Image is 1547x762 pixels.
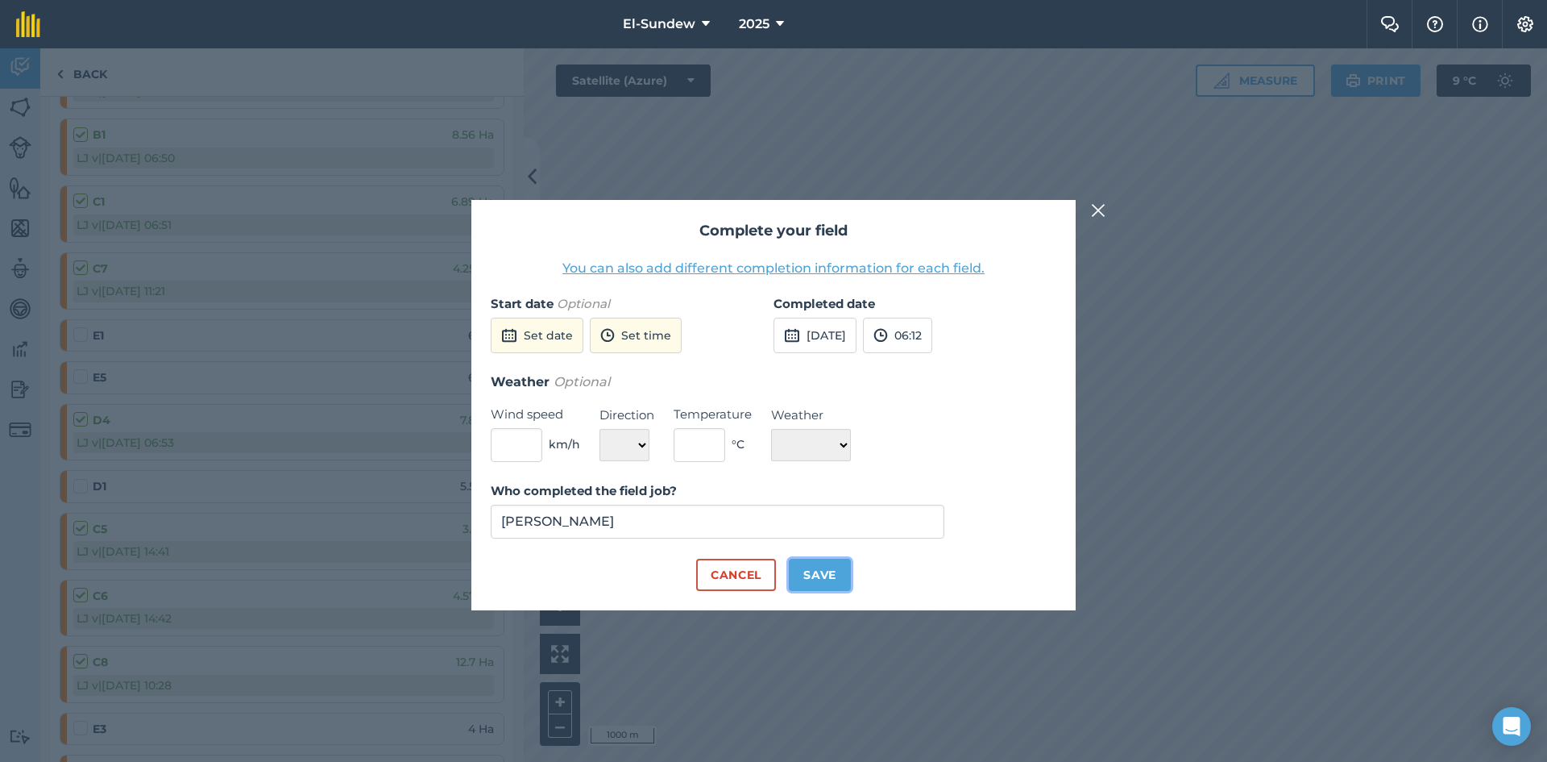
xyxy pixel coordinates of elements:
[562,259,985,278] button: You can also add different completion information for each field.
[600,326,615,345] img: svg+xml;base64,PD94bWwgdmVyc2lvbj0iMS4wIiBlbmNvZGluZz0idXRmLTgiPz4KPCEtLSBHZW5lcmF0b3I6IEFkb2JlIE...
[771,406,851,425] label: Weather
[599,406,654,425] label: Direction
[491,483,677,498] strong: Who completed the field job?
[1091,201,1105,220] img: svg+xml;base64,PHN2ZyB4bWxucz0iaHR0cDovL3d3dy53My5vcmcvMjAwMC9zdmciIHdpZHRoPSIyMiIgaGVpZ2h0PSIzMC...
[1380,16,1400,32] img: Two speech bubbles overlapping with the left bubble in the forefront
[789,559,851,591] button: Save
[784,326,800,345] img: svg+xml;base64,PD94bWwgdmVyc2lvbj0iMS4wIiBlbmNvZGluZz0idXRmLTgiPz4KPCEtLSBHZW5lcmF0b3I6IEFkb2JlIE...
[1472,15,1488,34] img: svg+xml;base64,PHN2ZyB4bWxucz0iaHR0cDovL3d3dy53My5vcmcvMjAwMC9zdmciIHdpZHRoPSIxNyIgaGVpZ2h0PSIxNy...
[773,318,856,353] button: [DATE]
[1425,16,1445,32] img: A question mark icon
[16,11,40,37] img: fieldmargin Logo
[1516,16,1535,32] img: A cog icon
[773,296,875,311] strong: Completed date
[674,405,752,424] label: Temperature
[491,372,1056,393] h3: Weather
[873,326,888,345] img: svg+xml;base64,PD94bWwgdmVyc2lvbj0iMS4wIiBlbmNvZGluZz0idXRmLTgiPz4KPCEtLSBHZW5lcmF0b3I6IEFkb2JlIE...
[491,296,554,311] strong: Start date
[1492,707,1531,746] div: Open Intercom Messenger
[501,326,517,345] img: svg+xml;base64,PD94bWwgdmVyc2lvbj0iMS4wIiBlbmNvZGluZz0idXRmLTgiPz4KPCEtLSBHZW5lcmF0b3I6IEFkb2JlIE...
[557,296,610,311] em: Optional
[549,435,580,453] span: km/h
[491,219,1056,243] h2: Complete your field
[623,15,695,34] span: El-Sundew
[491,318,583,353] button: Set date
[732,435,744,453] span: ° C
[863,318,932,353] button: 06:12
[491,405,580,424] label: Wind speed
[554,374,610,389] em: Optional
[739,15,769,34] span: 2025
[696,559,776,591] button: Cancel
[590,318,682,353] button: Set time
